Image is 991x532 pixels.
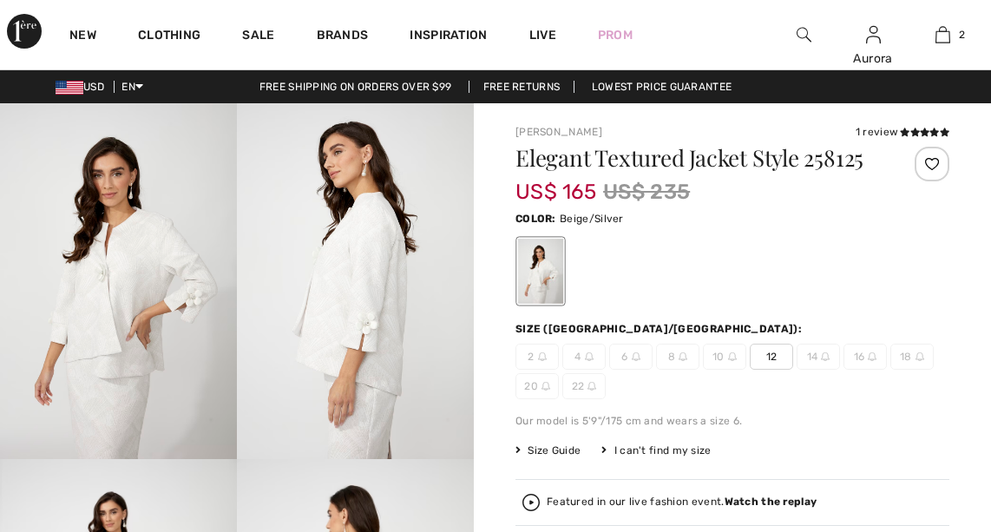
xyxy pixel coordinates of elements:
a: Live [529,26,556,44]
span: 20 [515,373,559,399]
img: ring-m.svg [541,382,550,391]
span: 22 [562,373,606,399]
img: Elegant Textured Jacket Style 258125. 2 [237,103,474,459]
a: Prom [598,26,633,44]
a: Lowest Price Guarantee [578,81,746,93]
span: Inspiration [410,28,487,46]
a: Sign In [866,26,881,43]
div: Beige/Silver [518,239,563,304]
span: EN [121,81,143,93]
span: 16 [843,344,887,370]
img: My Bag [935,24,950,45]
span: 14 [797,344,840,370]
a: Free shipping on orders over $99 [246,81,466,93]
span: 2 [959,27,965,43]
span: US$ 235 [603,176,690,207]
a: Sale [242,28,274,46]
img: ring-m.svg [538,352,547,361]
strong: Watch the replay [725,496,817,508]
span: Size Guide [515,443,581,458]
img: ring-m.svg [728,352,737,361]
img: search the website [797,24,811,45]
img: ring-m.svg [632,352,640,361]
span: 4 [562,344,606,370]
div: Featured in our live fashion event. [547,496,817,508]
div: Size ([GEOGRAPHIC_DATA]/[GEOGRAPHIC_DATA]): [515,321,805,337]
span: USD [56,81,111,93]
span: 6 [609,344,653,370]
img: ring-m.svg [587,382,596,391]
a: New [69,28,96,46]
img: ring-m.svg [585,352,594,361]
span: Color: [515,213,556,225]
img: My Info [866,24,881,45]
span: 2 [515,344,559,370]
div: Our model is 5'9"/175 cm and wears a size 6. [515,413,949,429]
div: 1 review [856,124,949,140]
span: 10 [703,344,746,370]
img: Watch the replay [522,494,540,511]
a: Clothing [138,28,200,46]
img: 1ère Avenue [7,14,42,49]
img: US Dollar [56,81,83,95]
span: Beige/Silver [560,213,624,225]
img: ring-m.svg [679,352,687,361]
div: I can't find my size [601,443,711,458]
a: 2 [909,24,976,45]
span: 8 [656,344,699,370]
a: Brands [317,28,369,46]
div: Aurora [839,49,907,68]
span: 18 [890,344,934,370]
span: 12 [750,344,793,370]
h1: Elegant Textured Jacket Style 258125 [515,147,877,169]
img: ring-m.svg [821,352,830,361]
img: ring-m.svg [916,352,924,361]
img: ring-m.svg [868,352,876,361]
a: Free Returns [469,81,575,93]
span: US$ 165 [515,162,596,204]
a: [PERSON_NAME] [515,126,602,138]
